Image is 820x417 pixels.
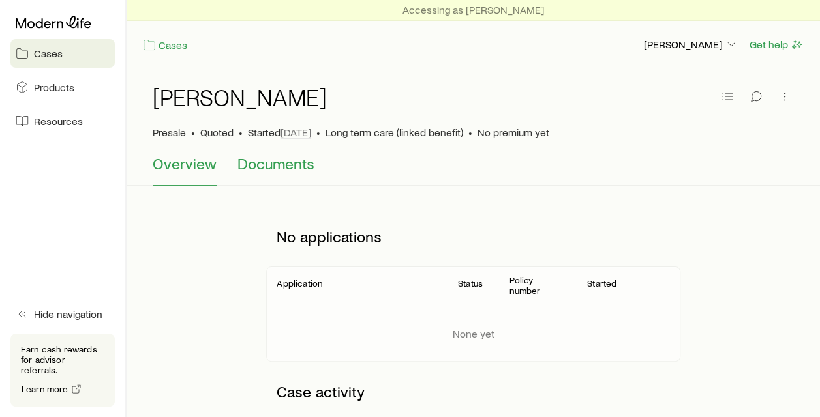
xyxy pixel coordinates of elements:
[34,81,74,94] span: Products
[237,154,314,173] span: Documents
[200,126,234,139] span: Quoted
[326,126,463,139] span: Long term care (linked benefit)
[153,126,186,139] p: Presale
[644,38,738,51] p: [PERSON_NAME]
[191,126,195,139] span: •
[10,73,115,102] a: Products
[277,278,322,289] p: Application
[153,154,217,173] span: Overview
[478,126,549,139] span: No premium yet
[10,107,115,136] a: Resources
[21,344,104,375] p: Earn cash rewards for advisor referrals.
[587,278,616,289] p: Started
[266,217,680,256] p: No applications
[248,126,311,139] p: Started
[22,384,68,394] span: Learn more
[316,126,320,139] span: •
[266,372,680,411] p: Case activity
[402,3,544,16] p: Accessing as [PERSON_NAME]
[142,38,188,53] a: Cases
[153,84,327,110] h1: [PERSON_NAME]
[239,126,243,139] span: •
[34,308,102,321] span: Hide navigation
[10,300,115,328] button: Hide navigation
[458,278,483,289] p: Status
[453,327,494,340] p: None yet
[10,334,115,407] div: Earn cash rewards for advisor referrals.Learn more
[468,126,472,139] span: •
[643,37,738,53] button: [PERSON_NAME]
[281,126,311,139] span: [DATE]
[749,37,804,52] button: Get help
[509,275,566,296] p: Policy number
[10,39,115,68] a: Cases
[34,47,63,60] span: Cases
[34,115,83,128] span: Resources
[153,154,794,186] div: Case details tabs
